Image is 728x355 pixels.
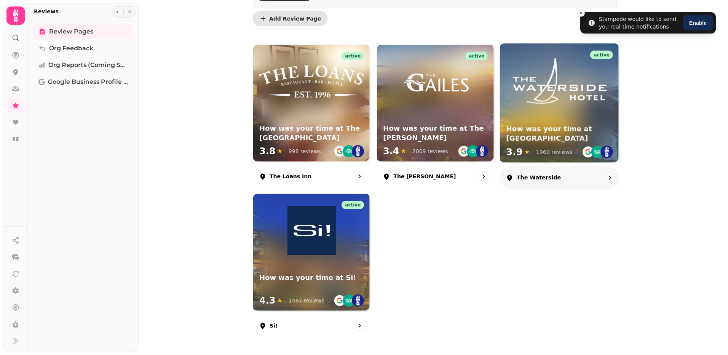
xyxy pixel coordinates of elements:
img: st.png [476,145,488,157]
img: st.png [352,294,364,307]
h3: How was your time at Si! [259,273,364,283]
nav: Tabs [28,21,139,352]
div: active [590,51,613,59]
img: How was your time at Si! [287,206,336,255]
img: How was your time at The Loans Inn [259,66,364,97]
svg: go to [480,173,487,180]
span: Review Pages [49,27,93,36]
p: The Waterside [516,174,560,181]
svg: go to [356,322,363,329]
img: ta-emblem@2x.png [343,145,355,157]
a: The Loans InnactiveHow was your time at The Loans InnHow was your time at The [GEOGRAPHIC_DATA]3.... [253,45,370,187]
p: The [PERSON_NAME] [393,173,456,180]
span: 3.8 [259,145,276,157]
img: st.png [352,145,364,157]
div: 2009 reviews [412,147,448,155]
img: go-emblem@2x.png [334,294,346,307]
span: ★ [277,147,283,156]
button: Close toast [577,9,585,17]
button: Add Review Page [253,11,327,26]
div: 1960 reviews [536,148,572,156]
img: How was your time at The Waterside [506,56,613,106]
div: active [342,201,364,209]
span: ★ [401,147,406,156]
img: st.png [600,146,613,158]
span: Org Reports (coming soon) [48,61,128,70]
img: ta-emblem@2x.png [467,145,479,157]
a: Google Business Profile (Beta) [34,74,133,90]
div: active [342,52,364,60]
img: go-emblem@2x.png [334,145,346,157]
span: Add Review Page [269,16,321,21]
span: ★ [524,147,530,157]
span: 4.3 [259,294,276,307]
h2: Reviews [34,8,59,15]
img: go-emblem@2x.png [582,146,594,158]
a: Review Pages [34,24,133,39]
h3: How was your time at The [GEOGRAPHIC_DATA] [259,124,364,143]
div: 998 reviews [289,147,321,155]
img: ta-emblem@2x.png [591,146,604,158]
a: The WatersideactiveHow was your time at The WatersideHow was your time at [GEOGRAPHIC_DATA]3.9★19... [500,43,620,189]
span: 3.4 [383,145,399,157]
a: Si!activeHow was your time at Si!How was your time at Si!4.3★1487 reviewsSi! [253,193,370,336]
div: active [466,52,488,60]
svg: go to [356,173,363,180]
img: How was your time at The Gailes [401,57,470,106]
svg: go to [606,174,613,181]
span: Org Feedback [49,44,93,53]
span: ★ [277,296,283,305]
div: 1487 reviews [289,297,324,304]
p: Si! [270,322,278,329]
h3: How was your time at The [PERSON_NAME] [383,124,488,143]
span: Google Business Profile (Beta) [48,77,128,86]
div: Stampede would like to send you real-time notifications [599,15,680,30]
span: 3.9 [506,146,522,158]
img: go-emblem@2x.png [458,145,470,157]
p: The Loans Inn [270,173,311,180]
a: Org Feedback [34,41,133,56]
a: The GailesactiveHow was your time at The GailesHow was your time at The [PERSON_NAME]3.4★2009 rev... [377,45,494,187]
h3: How was your time at [GEOGRAPHIC_DATA] [506,124,613,143]
button: Enable [683,15,713,30]
img: ta-emblem@2x.png [343,294,355,307]
a: Org Reports (coming soon) [34,58,133,73]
